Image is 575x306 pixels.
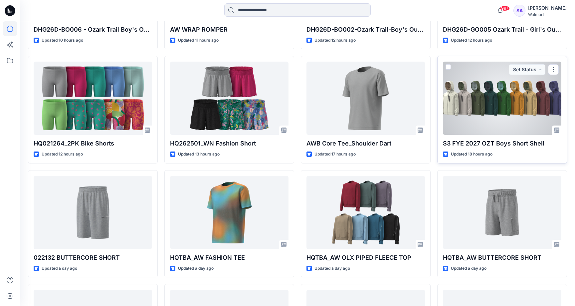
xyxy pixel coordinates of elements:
[42,37,83,44] p: Updated 10 hours ago
[170,253,288,262] p: HQTBA_AW FASHION TEE
[306,25,425,34] p: DHG26D-BO002-Ozark Trail-Boy's Outerwear - Parka Jkt V2 Opt 2
[513,5,525,17] div: SA
[314,151,356,158] p: Updated 17 hours ago
[42,151,83,158] p: Updated 12 hours ago
[170,25,288,34] p: AW WRAP ROMPER
[306,253,425,262] p: HQTBA_AW OLX PIPED FLEECE TOP
[178,265,214,272] p: Updated a day ago
[443,176,561,249] a: HQTBA_AW BUTTERCORE SHORT
[451,151,492,158] p: Updated 18 hours ago
[314,37,356,44] p: Updated 12 hours ago
[528,4,567,12] div: [PERSON_NAME]
[306,62,425,135] a: AWB Core Tee_Shoulder Dart
[314,265,350,272] p: Updated a day ago
[443,25,561,34] p: DHG26D-GO005 Ozark Trail - Girl's Outerwear-Better Lightweight Windbreaker
[500,6,510,11] span: 99+
[170,62,288,135] a: HQ262501_WN Fashion Short
[451,37,492,44] p: Updated 12 hours ago
[528,12,567,17] div: Walmart
[42,265,77,272] p: Updated a day ago
[178,37,219,44] p: Updated 11 hours ago
[451,265,486,272] p: Updated a day ago
[34,25,152,34] p: DHG26D-BO006 - Ozark Trail Boy's Outerwear - Softshell V2
[34,62,152,135] a: HQ021264_2PK Bike Shorts
[306,176,425,249] a: HQTBA_AW OLX PIPED FLEECE TOP
[178,151,220,158] p: Updated 13 hours ago
[170,176,288,249] a: HQTBA_AW FASHION TEE
[443,62,561,135] a: S3 FYE 2027 OZT Boys Short Shell
[443,139,561,148] p: S3 FYE 2027 OZT Boys Short Shell
[443,253,561,262] p: HQTBA_AW BUTTERCORE SHORT
[34,253,152,262] p: 022132 BUTTERCORE SHORT
[34,139,152,148] p: HQ021264_2PK Bike Shorts
[34,176,152,249] a: 022132 BUTTERCORE SHORT
[306,139,425,148] p: AWB Core Tee_Shoulder Dart
[170,139,288,148] p: HQ262501_WN Fashion Short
